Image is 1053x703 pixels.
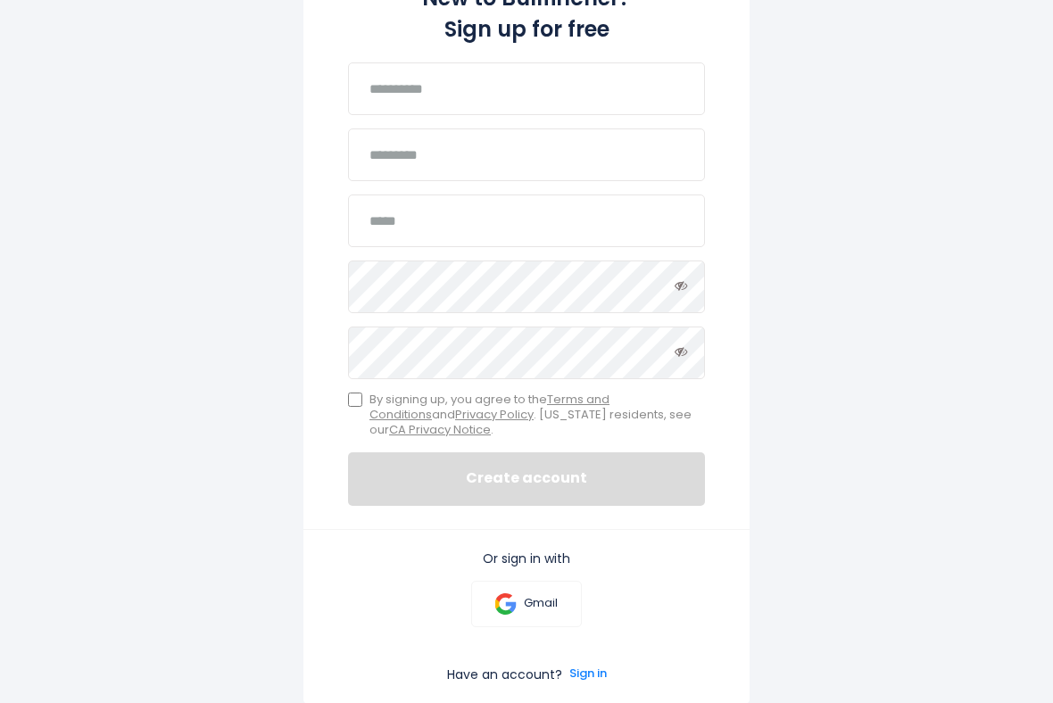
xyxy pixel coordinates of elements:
[675,279,687,292] i: Toggle password visibility
[369,393,705,438] span: By signing up, you agree to the and . [US_STATE] residents, see our .
[389,421,491,438] a: CA Privacy Notice
[447,666,562,682] p: Have an account?
[569,666,607,682] a: Sign in
[471,581,581,627] a: Gmail
[348,393,362,407] input: By signing up, you agree to theTerms and ConditionsandPrivacy Policy. [US_STATE] residents, see o...
[348,452,705,506] button: Create account
[455,406,534,423] a: Privacy Policy
[524,596,558,611] p: Gmail
[348,550,705,567] p: Or sign in with
[369,391,609,423] a: Terms and Conditions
